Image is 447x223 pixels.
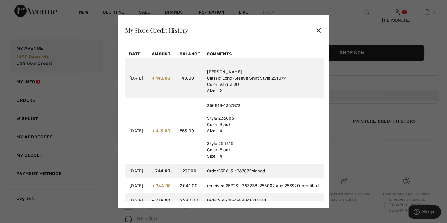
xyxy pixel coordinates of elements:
td: Order placed [203,164,324,178]
td: [DATE] [125,193,148,208]
th: Date [125,50,148,58]
td: received 253231, 253238, 253002 and 253920, credited [203,178,324,193]
span: + 140.00 [152,76,170,81]
a: 250813-1367872 [207,103,240,108]
span: - 744.00 [152,168,170,174]
th: Amount [148,50,176,58]
td: 2,280.00 [175,193,203,208]
a: 250615-1354040 [218,198,253,203]
td: Order placed [203,193,324,208]
td: [DATE] [125,98,148,164]
span: - 239.00 [152,198,170,203]
div: ✕ [315,24,322,36]
td: 553.00 [175,98,203,164]
td: 1,297.00 [175,164,203,178]
span: + 744.00 [152,183,171,188]
div: My Store Credit History [125,27,188,33]
a: 250813-1367872 [218,168,252,174]
td: 2,041.00 [175,178,203,193]
td: 140.00 [175,58,203,98]
td: [PERSON_NAME] Classic Long-Sleeve Shirt Style 251079 Color: Vanilla 30 Size: 12 [203,58,324,98]
td: [DATE] [125,178,148,193]
td: [DATE] [125,164,148,178]
span: + 413.00 [152,128,170,133]
td: [DATE] [125,58,148,98]
th: Balance [175,50,203,58]
th: Comments [203,50,324,58]
span: Help [14,4,26,10]
td: Style 236005 Color: Black Size: 14 Style 254215 Color: Black Size: 14 [203,98,324,164]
